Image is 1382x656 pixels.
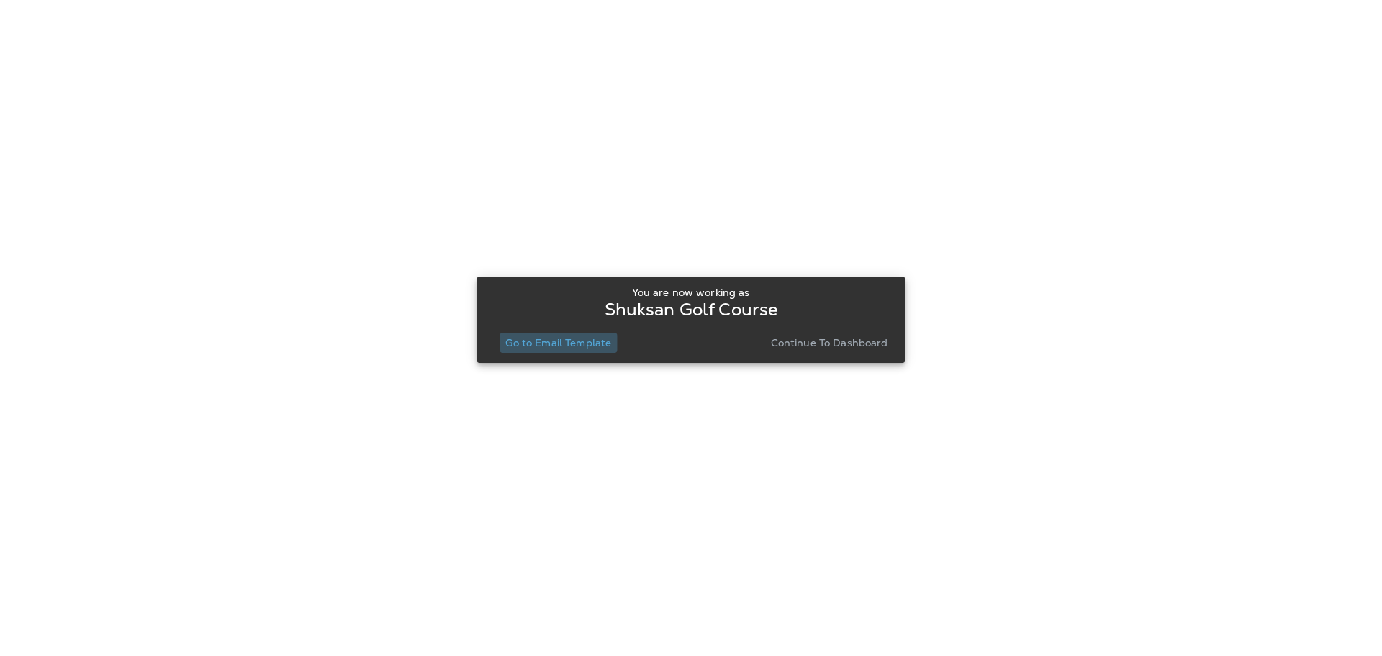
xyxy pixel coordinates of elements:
[505,337,611,349] p: Go to Email Template
[632,287,749,298] p: You are now working as
[500,333,617,353] button: Go to Email Template
[771,337,888,349] p: Continue to Dashboard
[605,304,778,315] p: Shuksan Golf Course
[765,333,894,353] button: Continue to Dashboard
